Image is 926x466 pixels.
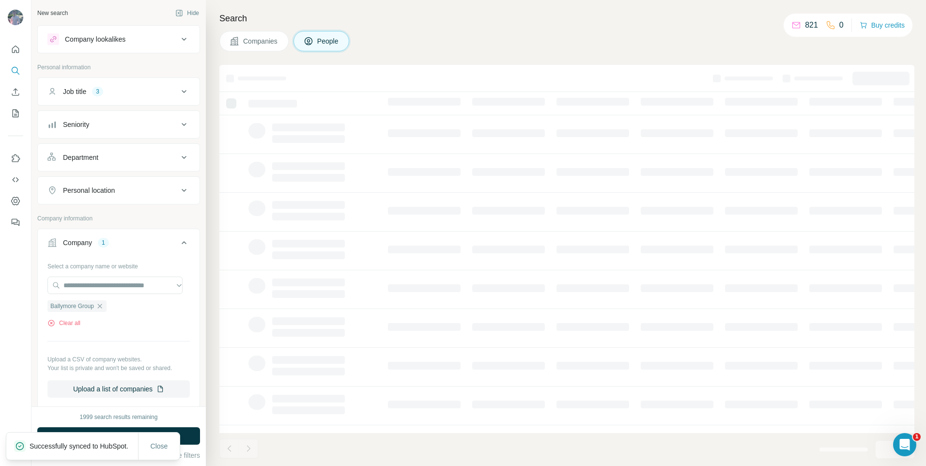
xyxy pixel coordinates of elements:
img: Avatar [8,10,23,25]
p: 821 [805,19,818,31]
span: People [317,36,340,46]
button: Clear all [47,319,80,327]
button: Dashboard [8,192,23,210]
div: Personal location [63,186,115,195]
p: Your list is private and won't be saved or shared. [47,364,190,373]
div: 3 [92,87,103,96]
p: Company information [37,214,200,223]
div: 1 [98,238,109,247]
button: Use Surfe API [8,171,23,188]
button: Upload a list of companies [47,380,190,398]
p: Upload a CSV of company websites. [47,355,190,364]
button: Close [144,437,175,455]
p: Successfully synced to HubSpot. [30,441,136,451]
div: Seniority [63,120,89,129]
div: Select a company name or website [47,258,190,271]
iframe: Intercom live chat [893,433,916,456]
button: Department [38,146,200,169]
div: New search [37,9,68,17]
div: 1999 search results remaining [80,413,158,421]
div: Job title [63,87,86,96]
button: Job title3 [38,80,200,103]
div: Company lookalikes [65,34,125,44]
span: Companies [243,36,278,46]
div: Company [63,238,92,248]
button: Personal location [38,179,200,202]
button: Use Surfe on LinkedIn [8,150,23,167]
span: 1 [913,433,921,441]
button: Buy credits [860,18,905,32]
button: Seniority [38,113,200,136]
p: Personal information [37,63,200,72]
h4: Search [219,12,914,25]
button: Company1 [38,231,200,258]
button: Company lookalikes [38,28,200,51]
p: 0 [839,19,844,31]
button: Feedback [8,214,23,231]
button: Quick start [8,41,23,58]
button: Search [8,62,23,79]
button: Enrich CSV [8,83,23,101]
span: Ballymore Group [50,302,94,311]
div: Department [63,153,98,162]
button: Hide [169,6,206,20]
button: My lists [8,105,23,122]
span: Close [151,441,168,451]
